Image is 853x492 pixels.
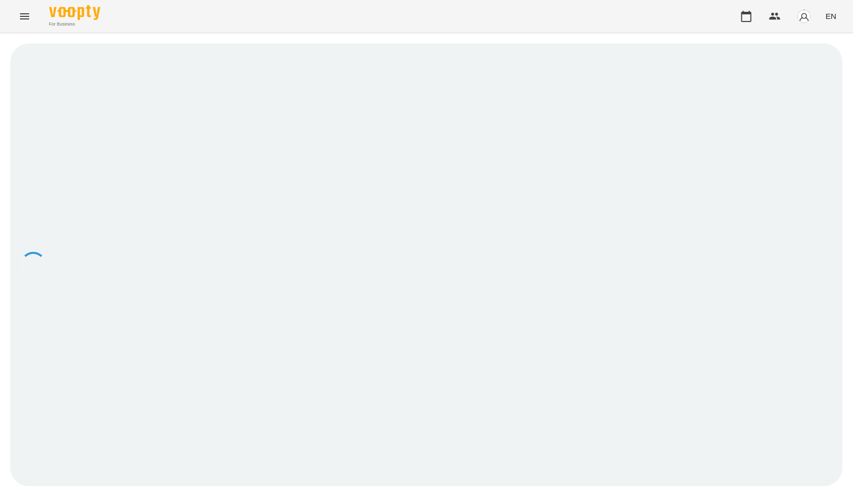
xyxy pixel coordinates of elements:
[822,7,841,26] button: EN
[797,9,812,24] img: avatar_s.png
[49,21,100,28] span: For Business
[12,4,37,29] button: Menu
[49,5,100,20] img: Voopty Logo
[826,11,837,22] span: EN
